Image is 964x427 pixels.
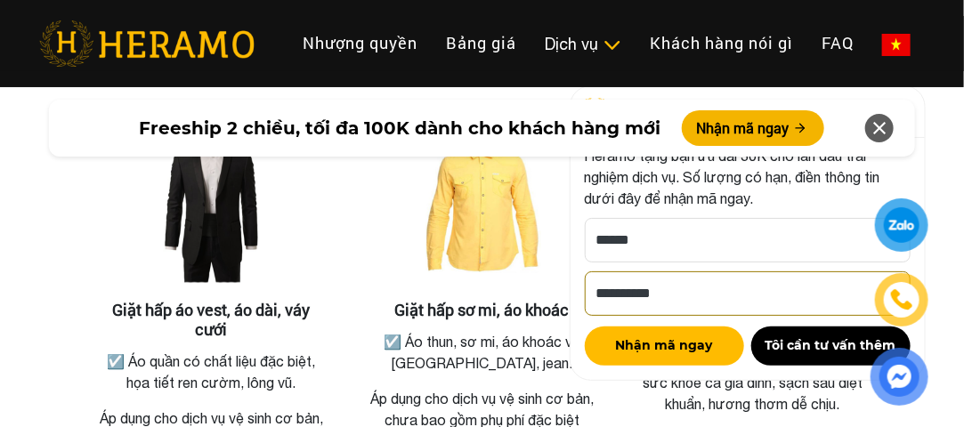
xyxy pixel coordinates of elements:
div: Dịch vụ [545,32,621,56]
p: ☑️ Áo thun, sơ mi, áo khoác và [GEOGRAPHIC_DATA], jean. [371,332,594,375]
p: ☑️ Áo quần có chất liệu đặc biệt, họa tiết ren cườm, lông vũ. [101,351,323,394]
button: Nhận mã ngay [585,326,744,366]
h3: Giặt hấp áo vest, áo dài, váy cưới [97,302,327,340]
a: Bảng giá [432,24,531,62]
a: FAQ [807,24,868,62]
img: vn-flag.png [882,34,911,56]
h3: Giặt hấp sơ mi, áo khoác [368,302,597,321]
img: Giặt hấp sơ mi, áo khoác [393,124,571,302]
p: Heramo tặng bạn ưu đãi 30K cho lần đầu trải nghiệm dịch vụ. Số lượng có hạn, điền thông tin dưới ... [585,145,911,209]
img: heramo-logo.png [39,20,255,67]
button: Nhận mã ngay [682,110,824,146]
p: ☑️ Dung dịch giặt khô an toàn cho sức khỏe cả gia đình, sạch sâu diệt khuẩn, hương thơm dễ chịu. [641,351,863,415]
a: phone-icon [878,276,927,325]
img: subToggleIcon [603,36,621,54]
span: Freeship 2 chiều, tối đa 100K dành cho khách hàng mới [139,115,660,141]
a: Khách hàng nói gì [636,24,807,62]
img: Giặt hấp áo vest, áo dài, váy cưới [123,124,301,302]
a: Nhượng quyền [288,24,432,62]
img: phone-icon [892,290,911,310]
button: Tôi cần tư vấn thêm [751,326,911,366]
